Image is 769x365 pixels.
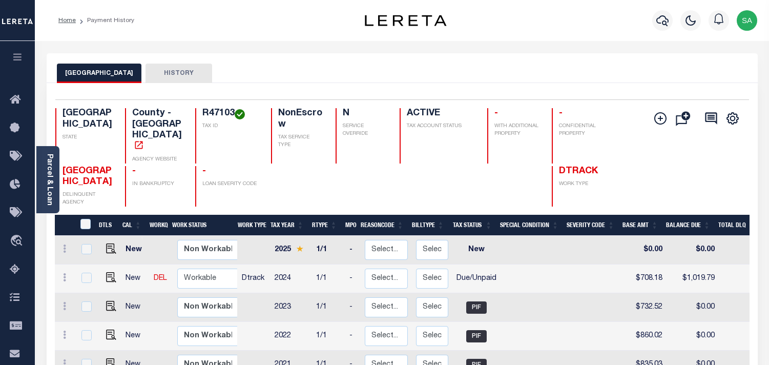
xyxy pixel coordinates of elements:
th: Balance Due: activate to sort column ascending [662,215,714,236]
p: DELINQUENT AGENCY [63,191,113,207]
th: &nbsp; [74,215,95,236]
th: BillType: activate to sort column ascending [408,215,448,236]
li: Payment History [76,16,134,25]
span: - [559,109,563,118]
th: MPO [341,215,357,236]
button: HISTORY [146,64,212,83]
td: 1/1 [312,293,345,322]
span: [GEOGRAPHIC_DATA] [63,167,112,187]
td: Dtrack [238,265,271,293]
td: 1/1 [312,236,345,265]
th: DTLS [95,215,118,236]
td: New [121,236,150,265]
td: New [452,236,501,265]
h4: ACTIVE [407,108,475,119]
th: Base Amt: activate to sort column ascending [618,215,662,236]
td: $0.00 [667,236,719,265]
p: STATE [63,134,113,141]
i: travel_explore [10,235,26,248]
a: Parcel & Loan [46,154,53,206]
button: [GEOGRAPHIC_DATA] [57,64,141,83]
th: CAL: activate to sort column ascending [118,215,146,236]
p: WITH ADDITIONAL PROPERTY [494,123,539,138]
img: Star.svg [296,246,303,252]
td: - [345,265,361,293]
td: 1/1 [312,265,345,293]
th: Severity Code: activate to sort column ascending [563,215,618,236]
td: 2022 [271,322,312,351]
td: $860.02 [623,322,667,351]
span: - [494,109,498,118]
td: - [345,236,361,265]
th: ReasonCode: activate to sort column ascending [357,215,408,236]
td: $732.52 [623,293,667,322]
td: $0.00 [667,293,719,322]
p: IN BANKRUPTCY [132,180,183,188]
a: DEL [154,275,167,282]
img: logo-dark.svg [365,15,447,26]
p: LOAN SEVERITY CODE [202,180,259,188]
h4: N [343,108,388,119]
p: SERVICE OVERRIDE [343,123,388,138]
td: $1,019.79 [667,265,719,293]
span: DTRACK [559,167,598,176]
td: New [121,322,150,351]
p: WORK TYPE [559,180,610,188]
td: $708.18 [623,265,667,293]
td: $0.00 [623,236,667,265]
td: 1/1 [312,322,345,351]
th: Work Status [168,215,237,236]
span: PIF [466,330,487,342]
th: RType: activate to sort column ascending [308,215,341,236]
th: Tax Status: activate to sort column ascending [448,215,496,236]
td: 2023 [271,293,312,322]
span: PIF [466,301,487,314]
th: Tax Year: activate to sort column ascending [266,215,308,236]
th: WorkQ [146,215,168,236]
td: Due/Unpaid [452,265,501,293]
th: Total DLQ: activate to sort column ascending [714,215,759,236]
td: New [121,265,150,293]
td: 2024 [271,265,312,293]
th: Special Condition: activate to sort column ascending [496,215,563,236]
th: Work Type [234,215,266,236]
img: svg+xml;base64,PHN2ZyB4bWxucz0iaHR0cDovL3d3dy53My5vcmcvMjAwMC9zdmciIHBvaW50ZXItZXZlbnRzPSJub25lIi... [737,10,757,31]
h4: R47103 [202,108,259,119]
td: 2025 [271,236,312,265]
p: TAX SERVICE TYPE [278,134,323,149]
a: Home [58,17,76,24]
p: CONFIDENTIAL PROPERTY [559,123,610,138]
h4: County - [GEOGRAPHIC_DATA] [132,108,183,152]
span: - [202,167,206,176]
p: TAX ID [202,123,259,130]
span: - [132,167,136,176]
td: $0.00 [667,322,719,351]
td: New [121,293,150,322]
td: - [345,293,361,322]
p: TAX ACCOUNT STATUS [407,123,475,130]
th: &nbsp;&nbsp;&nbsp;&nbsp;&nbsp;&nbsp;&nbsp;&nbsp;&nbsp;&nbsp; [55,215,74,236]
td: - [345,322,361,351]
h4: NonEscrow [278,108,323,130]
p: AGENCY WEBSITE [132,156,183,164]
h4: [GEOGRAPHIC_DATA] [63,108,113,130]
